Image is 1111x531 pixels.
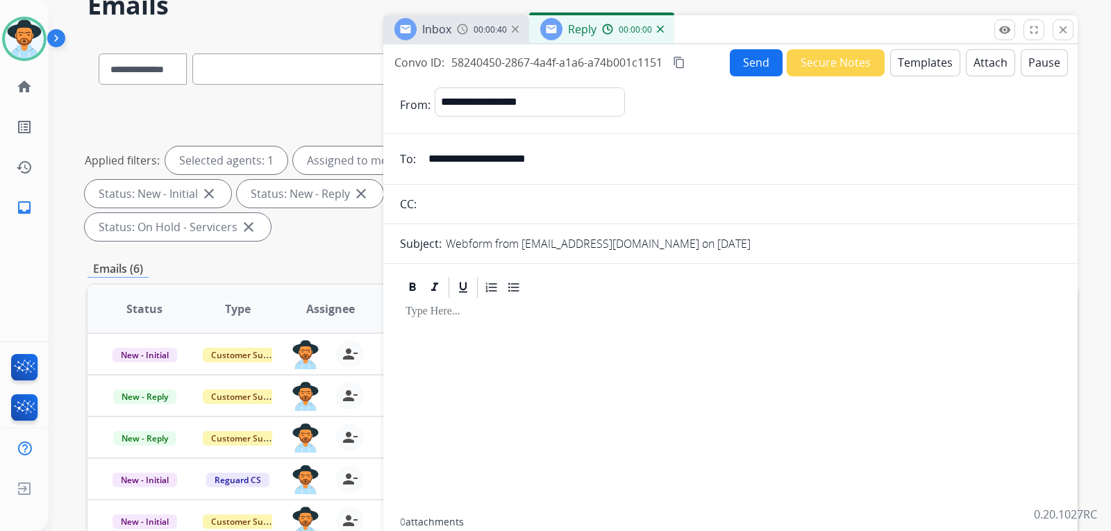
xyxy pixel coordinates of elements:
span: New - Initial [112,348,177,362]
span: New - Initial [112,473,177,487]
span: Type [225,301,251,317]
span: 0 [400,515,406,528]
span: 58240450-2867-4a4f-a1a6-a74b001c1151 [451,55,662,70]
img: agent-avatar [292,423,319,453]
div: Status: New - Initial [85,180,231,208]
span: Reply [568,22,596,37]
button: Templates [890,49,960,76]
span: 00:00:40 [474,24,507,35]
span: Customer Support [203,431,293,446]
p: Emails (6) [87,260,149,278]
div: Status: On Hold - Servicers [85,213,271,241]
div: Status: New - Reply [237,180,383,208]
p: From: [400,96,431,113]
mat-icon: close [1057,24,1069,36]
span: 00:00:00 [619,24,652,35]
mat-icon: close [353,185,369,202]
div: Underline [453,277,474,298]
mat-icon: person_remove [342,429,358,446]
span: Customer Support [203,348,293,362]
div: Ordered List [481,277,502,298]
p: CC: [400,196,417,212]
p: Subject: [400,235,442,252]
button: Attach [966,49,1015,76]
span: New - Reply [113,431,176,446]
mat-icon: person_remove [342,512,358,529]
span: Customer Support [203,389,293,404]
span: Assignee [306,301,355,317]
mat-icon: person_remove [342,387,358,404]
span: New - Reply [113,389,176,404]
span: Customer Support [203,514,293,529]
span: Reguard CS [206,473,269,487]
mat-icon: list_alt [16,119,33,135]
mat-icon: inbox [16,199,33,216]
span: Inbox [422,22,451,37]
mat-icon: content_copy [673,56,685,69]
div: Assigned to me [293,146,401,174]
p: 0.20.1027RC [1034,506,1097,523]
p: To: [400,151,416,167]
mat-icon: close [201,185,217,202]
div: attachments [400,515,464,529]
div: Bullet List [503,277,524,298]
button: Send [730,49,783,76]
mat-icon: person_remove [342,346,358,362]
mat-icon: remove_red_eye [999,24,1011,36]
div: Italic [424,277,445,298]
mat-icon: close [240,219,257,235]
div: Selected agents: 1 [165,146,287,174]
button: Pause [1021,49,1068,76]
span: New - Initial [112,514,177,529]
img: agent-avatar [292,340,319,369]
img: avatar [5,19,44,58]
img: agent-avatar [292,465,319,494]
mat-icon: person_remove [342,471,358,487]
img: agent-avatar [292,382,319,411]
p: Webform from [EMAIL_ADDRESS][DOMAIN_NAME] on [DATE] [446,235,751,252]
mat-icon: history [16,159,33,176]
div: Bold [402,277,423,298]
mat-icon: fullscreen [1028,24,1040,36]
p: Applied filters: [85,152,160,169]
p: Convo ID: [394,54,444,71]
mat-icon: home [16,78,33,95]
span: Status [126,301,162,317]
button: Secure Notes [787,49,885,76]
